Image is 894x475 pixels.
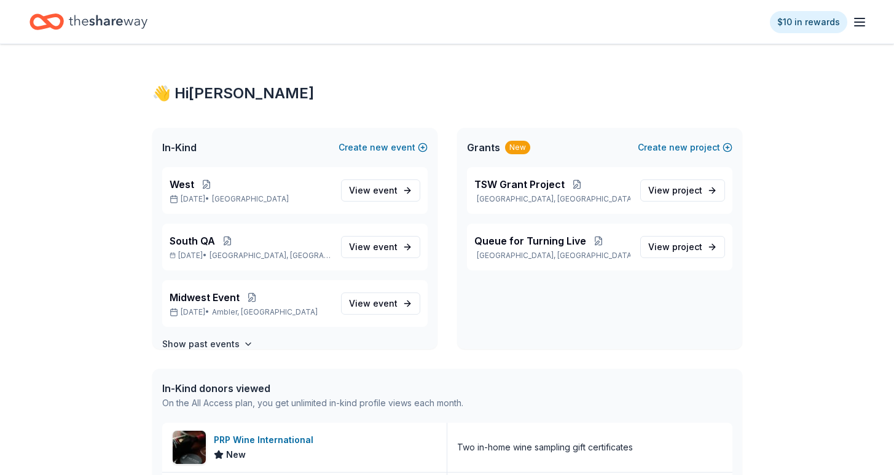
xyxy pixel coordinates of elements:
p: [DATE] • [170,251,331,261]
a: View event [341,236,420,258]
div: On the All Access plan, you get unlimited in-kind profile views each month. [162,396,463,410]
img: Image for PRP Wine International [173,431,206,464]
a: View event [341,179,420,202]
h4: Show past events [162,337,240,351]
span: View [648,183,702,198]
div: In-Kind donors viewed [162,381,463,396]
button: Createnewevent [339,140,428,155]
span: View [349,183,398,198]
a: View project [640,179,725,202]
div: PRP Wine International [214,433,318,447]
span: Ambler, [GEOGRAPHIC_DATA] [212,307,318,317]
span: View [349,296,398,311]
a: View project [640,236,725,258]
a: Home [29,7,147,36]
p: [DATE] • [170,307,331,317]
div: 👋 Hi [PERSON_NAME] [152,84,742,103]
span: project [672,185,702,195]
span: South QA [170,234,215,248]
p: [GEOGRAPHIC_DATA], [GEOGRAPHIC_DATA] [474,194,630,204]
span: View [648,240,702,254]
span: new [370,140,388,155]
a: $10 in rewards [770,11,847,33]
p: [GEOGRAPHIC_DATA], [GEOGRAPHIC_DATA] [474,251,630,261]
div: Two in-home wine sampling gift certificates [457,440,633,455]
p: [DATE] • [170,194,331,204]
span: New [226,447,246,462]
span: View [349,240,398,254]
span: TSW Grant Project [474,177,565,192]
span: In-Kind [162,140,197,155]
span: Grants [467,140,500,155]
button: Show past events [162,337,253,351]
span: [GEOGRAPHIC_DATA], [GEOGRAPHIC_DATA] [210,251,331,261]
span: event [373,298,398,308]
div: New [505,141,530,154]
span: project [672,241,702,252]
span: Queue for Turning Live [474,234,586,248]
span: event [373,241,398,252]
a: View event [341,292,420,315]
span: [GEOGRAPHIC_DATA] [212,194,289,204]
span: Midwest Event [170,290,240,305]
span: event [373,185,398,195]
span: West [170,177,194,192]
span: new [669,140,688,155]
button: Createnewproject [638,140,732,155]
